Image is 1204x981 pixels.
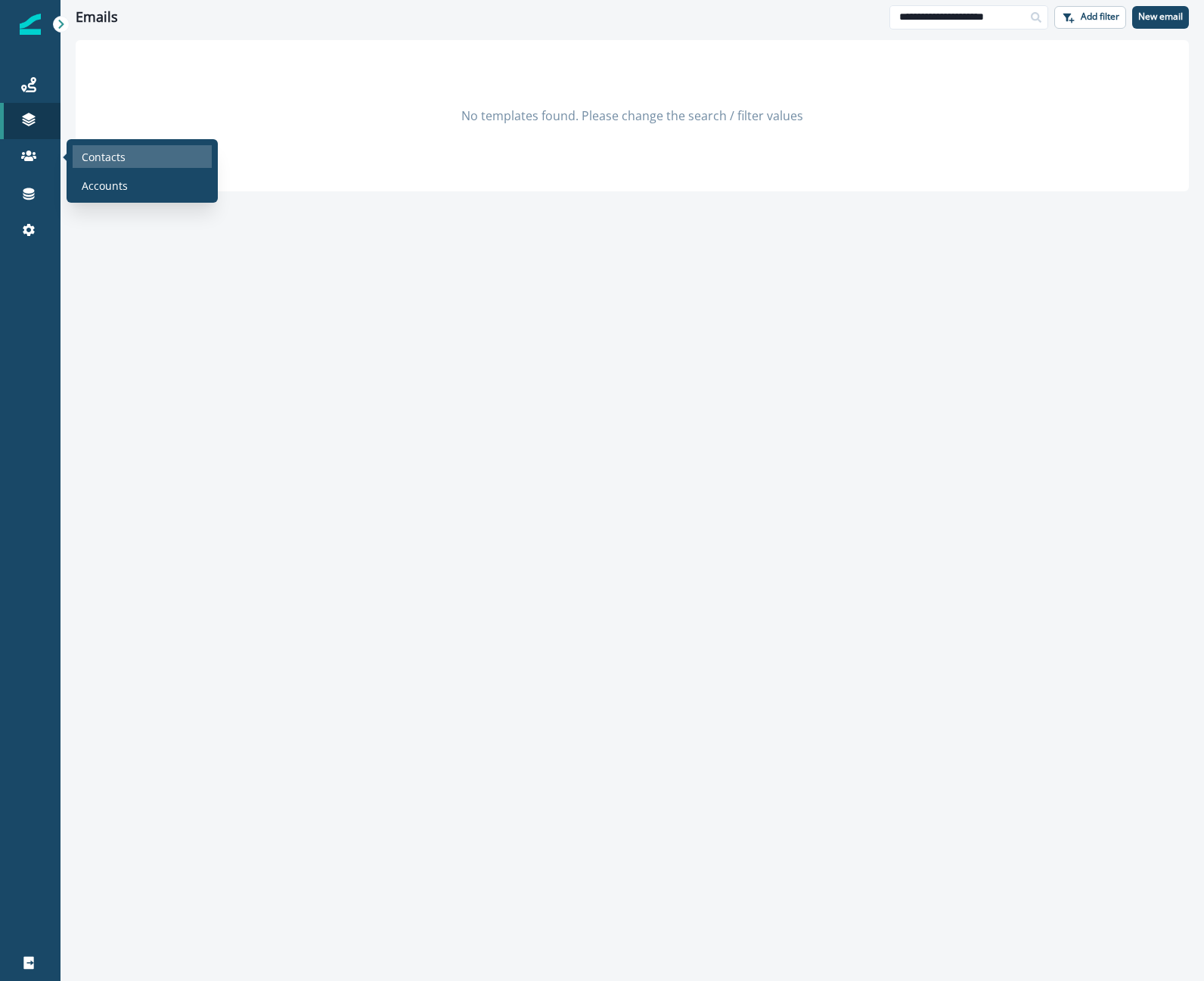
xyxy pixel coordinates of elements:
[82,178,128,194] p: Accounts
[76,9,118,26] h1: Emails
[20,14,41,35] img: Inflection
[1132,6,1189,29] button: New email
[76,40,1189,191] div: No templates found. Please change the search / filter values
[1081,11,1119,22] p: Add filter
[1138,11,1183,22] p: New email
[73,145,212,168] a: Contacts
[1054,6,1126,29] button: Add filter
[73,174,212,197] a: Accounts
[82,149,126,165] p: Contacts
